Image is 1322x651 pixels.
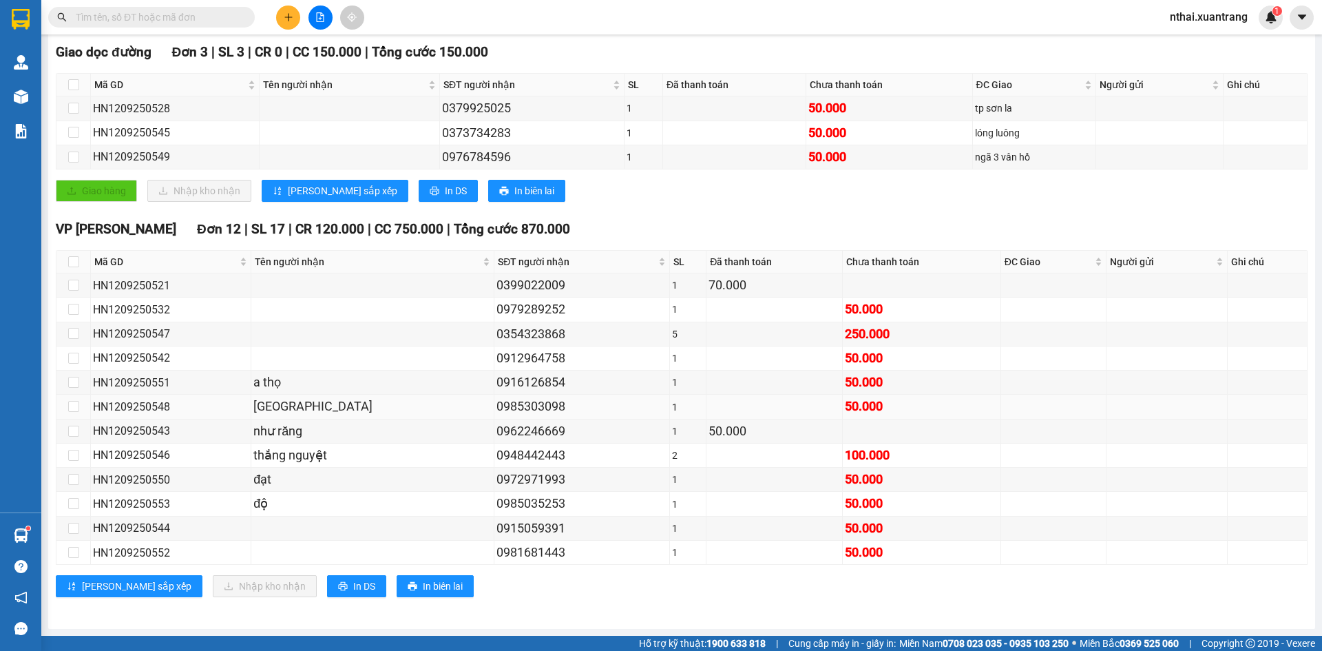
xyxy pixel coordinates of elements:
th: Đã thanh toán [663,74,806,96]
em: Logistics [44,42,88,55]
div: 50.000 [845,470,998,489]
span: In DS [445,183,467,198]
div: 50.000 [808,99,969,118]
span: Người gửi [1100,77,1210,92]
span: aim [347,12,357,22]
td: 0962246669 [494,420,670,444]
button: aim [340,6,364,30]
span: printer [430,186,439,197]
div: 0981681443 [496,543,667,562]
td: 0916126854 [494,371,670,395]
div: 50.000 [845,373,998,392]
td: HN1209250548 [91,395,251,419]
td: 0976784596 [440,145,625,169]
input: Tìm tên, số ĐT hoặc mã đơn [76,10,238,25]
button: downloadNhập kho nhận [147,180,251,202]
button: caret-down [1290,6,1314,30]
div: [GEOGRAPHIC_DATA] [253,397,492,416]
span: SL 3 [218,44,244,60]
span: Tổng cước 870.000 [454,221,570,237]
div: như răng [253,422,492,441]
span: ĐC Giao [976,77,1082,92]
img: logo-vxr [12,9,30,30]
strong: 1900 633 818 [706,638,766,649]
div: lóng luông [975,125,1093,141]
div: 1 [672,545,704,560]
div: HN1209250552 [93,544,249,561]
th: Đã thanh toán [706,251,843,273]
div: HN1209250551 [93,374,249,391]
td: vĩnh phú [251,395,494,419]
span: | [776,636,778,651]
td: thắng nguyệt [251,444,494,468]
div: 250.000 [845,324,998,344]
span: file-add [315,12,325,22]
div: 2 [672,448,704,463]
td: HN1209250542 [91,347,251,371]
sup: 1 [26,526,30,530]
span: | [248,44,251,60]
span: VP [PERSON_NAME] [56,221,176,237]
span: | [365,44,368,60]
span: Đơn 12 [197,221,241,237]
div: 0354323868 [496,324,667,344]
th: Ghi chú [1228,251,1308,273]
div: 1 [627,149,660,165]
span: SL 17 [251,221,285,237]
div: 0373734283 [442,123,622,143]
span: caret-down [1296,11,1308,23]
div: 5 [672,327,704,342]
span: sort-ascending [67,581,76,592]
span: sort-ascending [273,186,282,197]
td: HN1209250543 [91,420,251,444]
th: Chưa thanh toán [806,74,972,96]
td: 0948442443 [494,444,670,468]
div: 1 [672,278,704,293]
div: tp sơn la [975,101,1093,116]
th: SL [625,74,663,96]
td: HN1209250532 [91,298,251,322]
div: 1 [672,375,704,390]
div: HN1209250528 [93,100,257,117]
div: 1 [672,472,704,487]
div: thắng nguyệt [253,446,492,465]
strong: 0369 525 060 [1120,638,1179,649]
span: | [288,221,292,237]
div: 50.000 [808,123,969,143]
span: notification [14,591,28,604]
img: warehouse-icon [14,528,28,543]
td: HN1209250553 [91,492,251,516]
span: | [1189,636,1191,651]
button: file-add [308,6,333,30]
div: HN1209250545 [93,124,257,141]
span: VP [PERSON_NAME] [129,14,200,34]
button: sort-ascending[PERSON_NAME] sắp xếp [262,180,408,202]
sup: 1 [1272,6,1282,16]
span: Người gửi [1110,254,1213,269]
div: 0985035253 [496,494,667,513]
img: solution-icon [14,124,28,138]
button: sort-ascending[PERSON_NAME] sắp xếp [56,575,202,597]
div: 1 [627,101,660,116]
span: SĐT người nhận [498,254,655,269]
div: 0948442443 [496,446,667,465]
span: CR 120.000 [295,221,364,237]
div: độ [253,494,492,513]
div: 0976784596 [442,147,622,167]
td: HN1209250552 [91,541,251,565]
span: printer [408,581,417,592]
div: đạt [253,470,492,489]
td: HN1209250546 [91,444,251,468]
span: CC 750.000 [375,221,443,237]
div: 50.000 [709,422,840,441]
span: printer [499,186,509,197]
div: 50.000 [808,147,969,167]
td: 0985303098 [494,395,670,419]
img: warehouse-icon [14,90,28,104]
span: question-circle [14,560,28,573]
td: 0979289252 [494,298,670,322]
span: Đơn 3 [172,44,209,60]
div: HN1209250543 [93,422,249,440]
div: 1 [672,497,704,512]
div: HN1209250548 [93,398,249,415]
